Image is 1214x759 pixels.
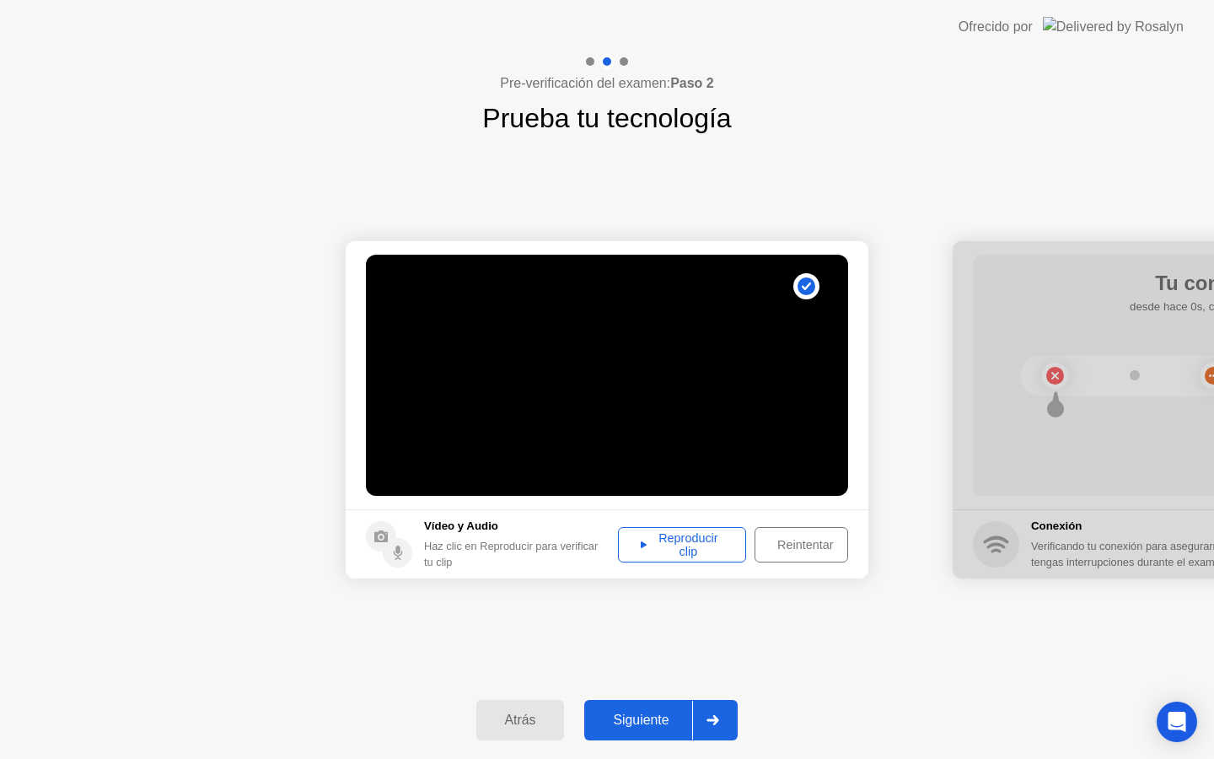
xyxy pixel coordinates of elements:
[1043,17,1184,36] img: Delivered by Rosalyn
[624,531,740,558] div: Reproducir clip
[670,76,714,90] b: Paso 2
[1157,702,1197,742] div: Open Intercom Messenger
[500,73,713,94] h4: Pre-verificación del examen:
[760,538,850,552] div: Reintentar
[481,713,560,728] div: Atrás
[618,527,746,563] button: Reproducir clip
[476,700,565,740] button: Atrás
[959,17,1033,37] div: Ofrecido por
[589,713,692,728] div: Siguiente
[584,700,738,740] button: Siguiente
[755,527,848,563] button: Reintentar
[482,98,731,138] h1: Prueba tu tecnología
[424,538,610,570] div: Haz clic en Reproducir para verificar tu clip
[424,518,610,535] h5: Vídeo y Audio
